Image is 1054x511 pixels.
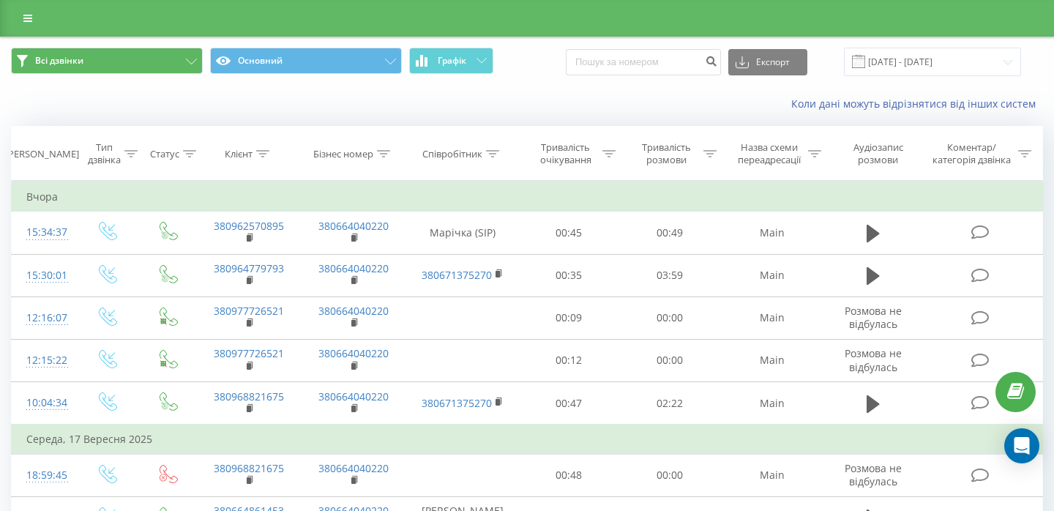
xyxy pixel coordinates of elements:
[12,425,1043,454] td: Середа, 17 Вересня 2025
[632,141,700,166] div: Тривалість розмови
[720,212,825,254] td: Main
[318,461,389,475] a: 380664040220
[845,346,902,373] span: Розмова не відбулась
[225,148,253,160] div: Клієнт
[313,148,373,160] div: Бізнес номер
[728,49,807,75] button: Експорт
[214,304,284,318] a: 380977726521
[26,218,61,247] div: 15:34:37
[720,339,825,381] td: Main
[519,382,620,425] td: 00:47
[406,212,519,254] td: Марічка (SIP)
[438,56,466,66] span: Графік
[720,254,825,296] td: Main
[422,148,482,160] div: Співробітник
[35,55,83,67] span: Всі дзвінки
[214,219,284,233] a: 380962570895
[409,48,493,74] button: Графік
[150,148,179,160] div: Статус
[720,382,825,425] td: Main
[1004,428,1039,463] div: Open Intercom Messenger
[318,389,389,403] a: 380664040220
[26,346,61,375] div: 12:15:22
[619,382,720,425] td: 02:22
[88,141,121,166] div: Тип дзвінка
[26,389,61,417] div: 10:04:34
[929,141,1014,166] div: Коментар/категорія дзвінка
[519,454,620,496] td: 00:48
[214,461,284,475] a: 380968821675
[619,339,720,381] td: 00:00
[26,461,61,490] div: 18:59:45
[619,254,720,296] td: 03:59
[318,304,389,318] a: 380664040220
[422,396,492,410] a: 380671375270
[619,296,720,339] td: 00:00
[566,49,721,75] input: Пошук за номером
[11,48,203,74] button: Всі дзвінки
[214,389,284,403] a: 380968821675
[619,454,720,496] td: 00:00
[214,346,284,360] a: 380977726521
[519,339,620,381] td: 00:12
[422,268,492,282] a: 380671375270
[838,141,918,166] div: Аудіозапис розмови
[619,212,720,254] td: 00:49
[318,346,389,360] a: 380664040220
[845,461,902,488] span: Розмова не відбулась
[733,141,804,166] div: Назва схеми переадресації
[720,454,825,496] td: Main
[318,219,389,233] a: 380664040220
[845,304,902,331] span: Розмова не відбулась
[720,296,825,339] td: Main
[519,212,620,254] td: 00:45
[26,261,61,290] div: 15:30:01
[5,148,79,160] div: [PERSON_NAME]
[519,254,620,296] td: 00:35
[532,141,599,166] div: Тривалість очікування
[791,97,1043,111] a: Коли дані можуть відрізнятися вiд інших систем
[214,261,284,275] a: 380964779793
[210,48,402,74] button: Основний
[519,296,620,339] td: 00:09
[318,261,389,275] a: 380664040220
[12,182,1043,212] td: Вчора
[26,304,61,332] div: 12:16:07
